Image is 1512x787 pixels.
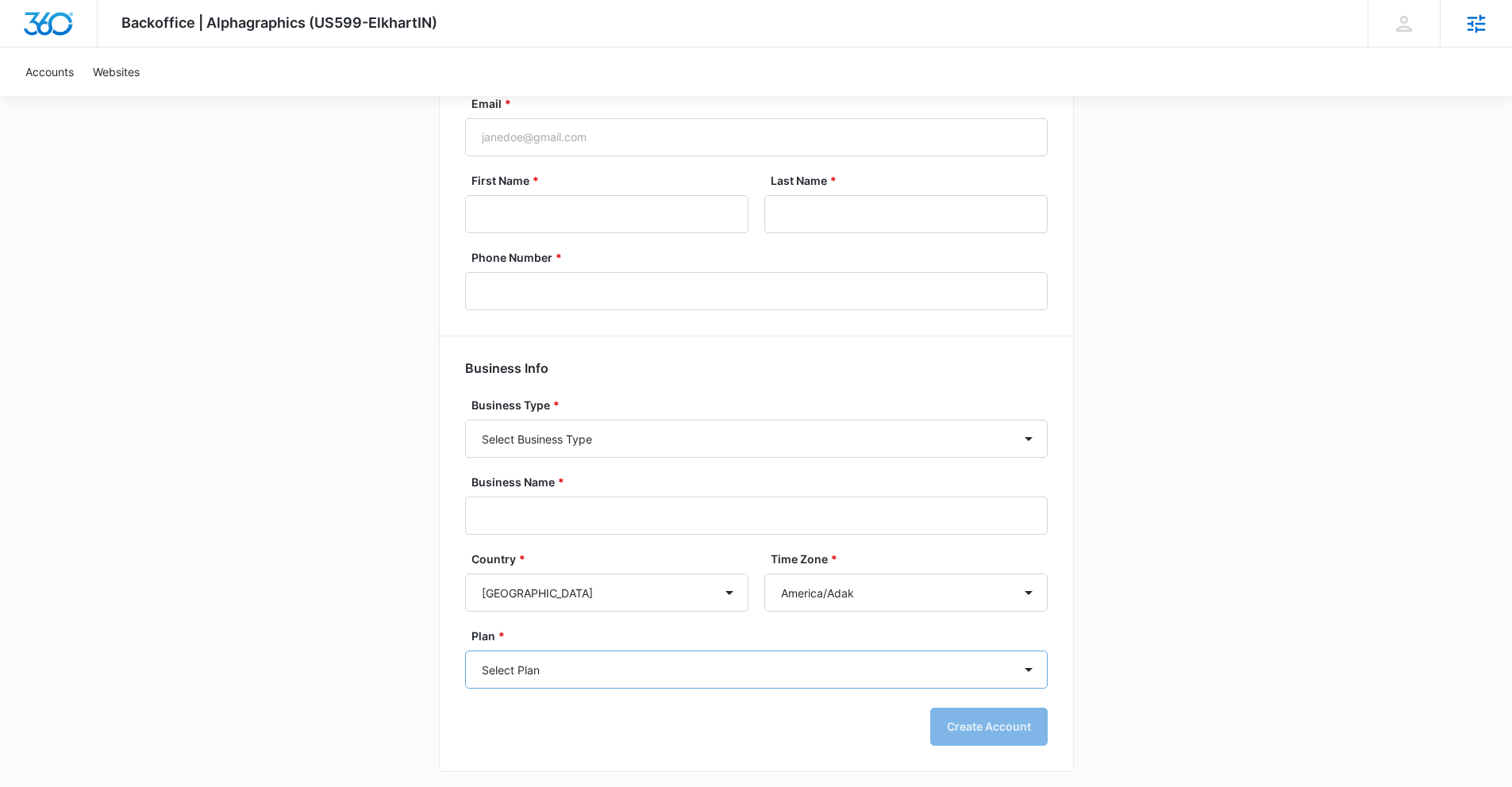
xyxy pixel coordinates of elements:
a: Websites [83,48,149,96]
span: Backoffice | Alphagraphics (US599-ElkhartIN) [121,14,437,31]
label: First Name [471,172,755,189]
label: Business Type [471,397,1054,413]
label: Plan [471,628,1054,644]
label: Country [471,551,755,567]
a: Accounts [16,48,83,96]
label: Email [471,95,1054,112]
input: janedoe@gmail.com [465,118,1048,156]
label: Business Name [471,474,1054,490]
label: Phone Number [471,249,1054,266]
label: Time Zone [771,551,1054,567]
label: Last Name [771,172,1054,189]
h2: Business Info [465,359,1048,378]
